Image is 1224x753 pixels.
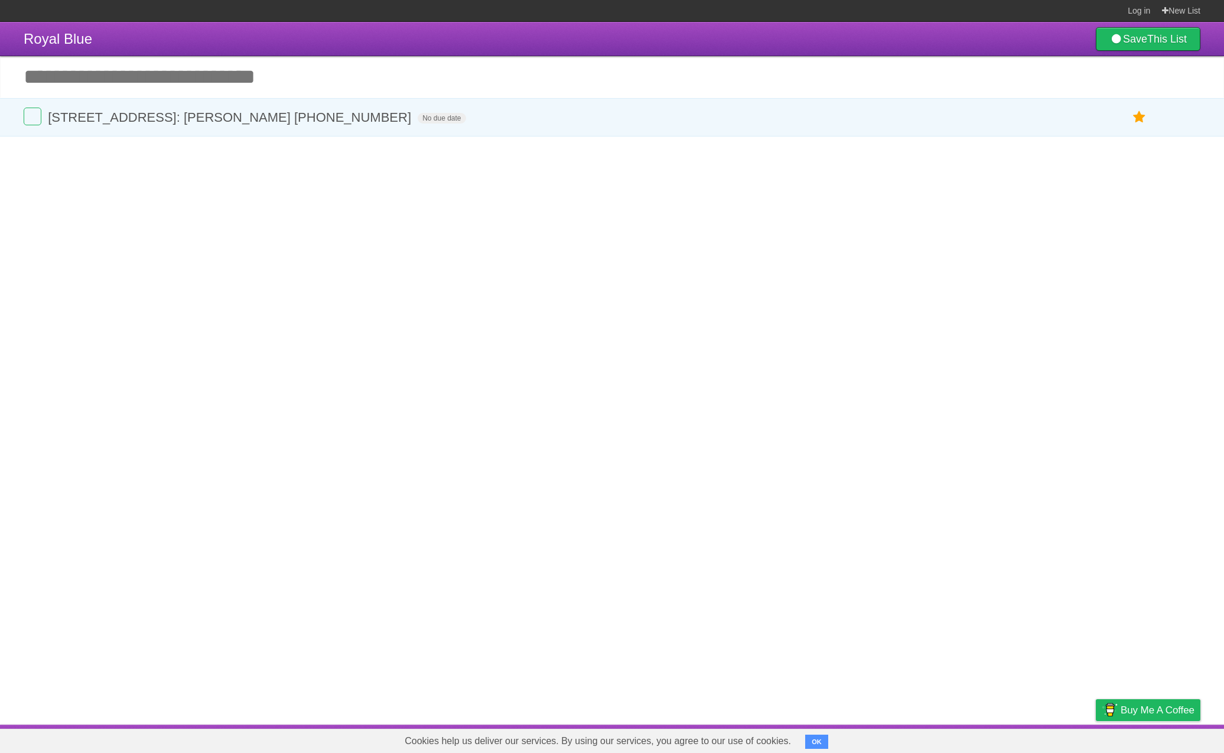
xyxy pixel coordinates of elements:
a: About [939,728,963,750]
span: [STREET_ADDRESS]: [PERSON_NAME] [PHONE_NUMBER] [48,110,414,125]
img: Buy me a coffee [1102,700,1118,720]
a: Suggest a feature [1126,728,1200,750]
a: SaveThis List [1096,27,1200,51]
label: Star task [1128,108,1151,127]
a: Privacy [1080,728,1111,750]
span: Royal Blue [24,31,92,47]
button: OK [805,735,828,749]
span: Cookies help us deliver our services. By using our services, you agree to our use of cookies. [393,729,803,753]
span: Buy me a coffee [1121,700,1194,720]
label: Done [24,108,41,125]
a: Terms [1040,728,1066,750]
a: Developers [978,728,1026,750]
b: This List [1147,33,1187,45]
span: No due date [418,113,465,124]
a: Buy me a coffee [1096,699,1200,721]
